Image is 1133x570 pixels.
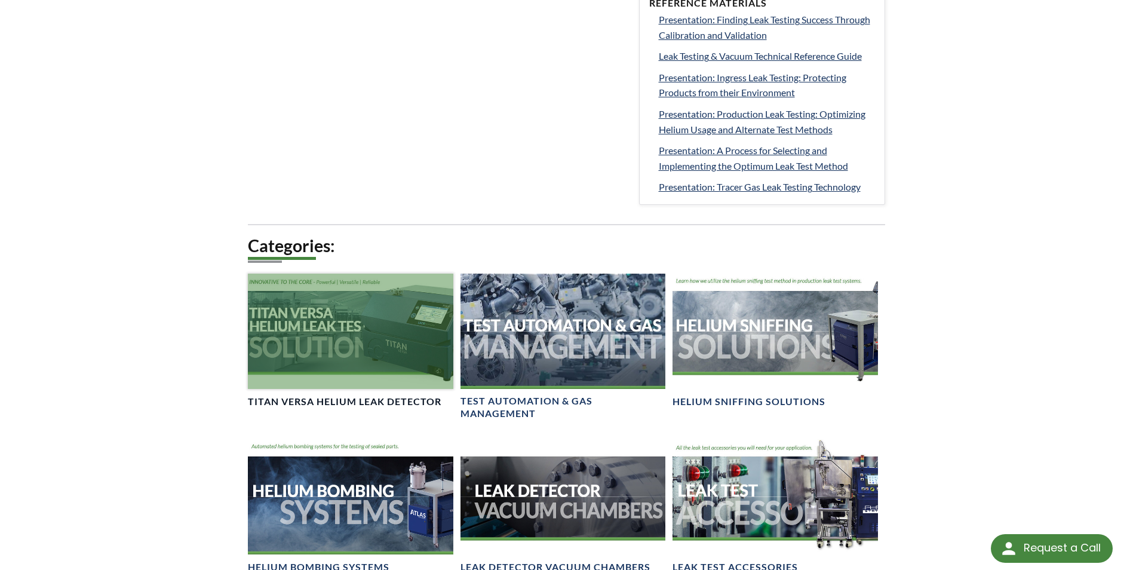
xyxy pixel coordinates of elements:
div: Request a Call [1024,534,1101,562]
span: Presentation: Finding Leak Testing Success Through Calibration and Validation [659,14,870,41]
h4: TITAN VERSA Helium Leak Detector [248,396,441,408]
h4: Helium Sniffing Solutions [673,396,825,408]
a: Helium Sniffing Solutions headerHelium Sniffing Solutions [673,274,877,408]
h2: Categories: [248,235,885,257]
span: Leak Testing & Vacuum Technical Reference Guide [659,50,862,62]
span: Presentation: A Process for Selecting and Implementing the Optimum Leak Test Method [659,145,848,171]
h4: Test Automation & Gas Management [460,395,665,420]
a: Test Automation & Gas Management headerTest Automation & Gas Management [460,274,665,420]
span: Presentation: Ingress Leak Testing: Protecting Products from their Environment [659,72,846,99]
div: Request a Call [991,534,1113,563]
a: Presentation: Tracer Gas Leak Testing Technology [659,179,875,195]
a: Presentation: A Process for Selecting and Implementing the Optimum Leak Test Method [659,143,875,173]
a: Presentation: Ingress Leak Testing: Protecting Products from their Environment [659,70,875,100]
a: Presentation: Production Leak Testing: Optimizing Helium Usage and Alternate Test Methods [659,106,875,137]
a: TITAN VERSA Helium Leak Test Solutions headerTITAN VERSA Helium Leak Detector [248,274,453,408]
span: Presentation: Production Leak Testing: Optimizing Helium Usage and Alternate Test Methods [659,108,865,135]
a: Presentation: Finding Leak Testing Success Through Calibration and Validation [659,12,875,42]
a: Leak Testing & Vacuum Technical Reference Guide [659,48,875,64]
img: round button [999,539,1018,558]
span: Presentation: Tracer Gas Leak Testing Technology [659,181,861,192]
